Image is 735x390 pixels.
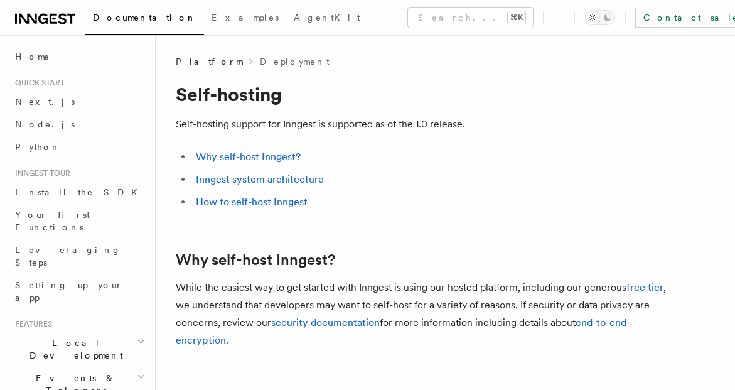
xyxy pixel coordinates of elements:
[15,119,75,129] span: Node.js
[15,50,50,63] span: Home
[85,4,204,35] a: Documentation
[10,90,148,113] a: Next.js
[176,116,678,133] p: Self-hosting support for Inngest is supported as of the 1.0 release.
[93,13,196,23] span: Documentation
[196,196,308,208] a: How to self-host Inngest
[271,317,380,328] a: security documentation
[10,332,148,367] button: Local Development
[585,10,615,25] button: Toggle dark mode
[176,55,242,68] span: Platform
[10,319,52,329] span: Features
[260,55,330,68] a: Deployment
[15,97,75,107] span: Next.js
[508,11,525,24] kbd: ⌘K
[176,83,678,106] h1: Self-hosting
[176,251,335,269] a: Why self-host Inngest?
[10,239,148,274] a: Leveraging Steps
[204,4,286,34] a: Examples
[10,78,65,88] span: Quick start
[176,279,678,349] p: While the easiest way to get started with Inngest is using our hosted platform, including our gen...
[10,203,148,239] a: Your first Functions
[294,13,360,23] span: AgentKit
[10,181,148,203] a: Install the SDK
[286,4,368,34] a: AgentKit
[10,136,148,158] a: Python
[10,113,148,136] a: Node.js
[196,151,301,163] a: Why self-host Inngest?
[15,187,145,197] span: Install the SDK
[408,8,533,28] button: Search...⌘K
[15,142,61,152] span: Python
[15,245,121,268] span: Leveraging Steps
[10,168,70,178] span: Inngest tour
[15,210,90,232] span: Your first Functions
[10,45,148,68] a: Home
[10,274,148,309] a: Setting up your app
[15,280,123,303] span: Setting up your app
[626,281,663,293] a: free tier
[10,337,137,362] span: Local Development
[212,13,279,23] span: Examples
[196,173,324,185] a: Inngest system architecture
